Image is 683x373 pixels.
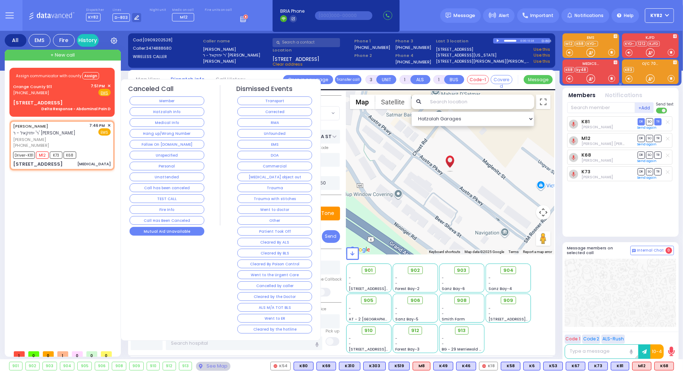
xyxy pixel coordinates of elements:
[13,99,63,107] div: [STREET_ADDRESS]
[294,362,314,370] div: BLS
[656,101,674,107] span: Send text
[180,14,188,20] span: M12
[542,38,551,43] div: D-803
[237,194,312,203] button: Trauma with stitches
[575,41,585,46] a: K68
[13,90,49,96] span: [PHONE_NUMBER]
[536,205,551,220] button: Map camera controls
[14,351,25,357] span: 1
[467,75,489,84] button: Code-1
[611,362,629,370] div: K81
[567,246,630,255] h5: Message members on selected call
[630,246,674,255] button: Internal Chat 0
[436,46,473,53] a: [STREET_ADDRESS]
[316,362,336,370] div: BLS
[237,162,312,170] button: Commercial
[442,316,465,322] span: Smith Farm
[203,58,270,65] label: [PERSON_NAME]
[395,311,397,316] span: -
[163,362,176,370] div: 912
[339,362,360,370] div: BLS
[527,37,528,45] div: /
[442,311,444,316] span: -
[237,107,312,116] button: Corrected
[107,123,111,129] span: ✕
[317,277,342,282] label: Use Callback
[446,13,451,18] img: message.svg
[237,205,312,214] button: Went to doctor
[16,73,82,79] span: Assign communicator with county
[536,95,551,109] button: Toggle fullscreen view
[488,281,491,286] span: -
[316,362,336,370] div: K69
[638,142,657,146] a: Send again
[348,245,372,254] img: Google
[130,76,165,83] a: Map View
[13,152,35,159] span: Driver-K81
[433,362,453,370] div: K49
[196,362,230,371] div: See map
[273,38,340,47] input: Search a contact
[442,336,444,341] span: -
[43,362,57,370] div: 903
[543,362,563,370] div: K53
[165,76,210,83] a: Dispatch info
[29,11,77,20] img: Logo
[322,210,335,217] p: Tone
[95,362,109,370] div: 906
[389,362,410,370] div: BLS
[646,152,653,158] span: SO
[456,362,476,370] div: BLS
[575,67,588,72] a: ky48
[637,41,647,46] a: 1212
[638,152,645,158] span: DR
[479,362,498,370] div: K18
[101,90,109,96] u: EMS
[638,168,645,175] span: DR
[363,362,386,370] div: K303
[130,183,204,192] button: Call has been canceled
[523,362,540,370] div: K6
[237,303,312,312] button: ALS M/A TOT BLS
[646,135,653,142] span: SO
[36,152,49,159] span: M12
[166,336,322,350] input: Search hospital
[395,281,397,286] span: -
[442,286,465,291] span: Sanz Bay-6
[654,362,674,370] div: ALS
[364,297,374,304] span: 905
[57,351,68,357] span: 1
[13,130,75,136] span: ר' יחזקאל - ר' [PERSON_NAME]
[205,8,232,12] label: Fire units on call
[454,12,475,19] span: Message
[375,95,411,109] button: Show satellite imagery
[524,75,553,84] button: Message
[273,55,319,61] span: [STREET_ADDRESS]
[113,13,130,22] span: D-803
[143,37,172,43] span: [0909202528]
[605,91,643,100] button: Notifications
[654,118,662,125] span: TR
[533,58,550,65] a: Use this
[86,8,104,12] label: Dispatcher
[457,267,467,274] span: 903
[581,174,613,180] span: Pinchas Braun
[654,135,662,142] span: TR
[413,362,430,370] div: M8
[237,173,312,181] button: [MEDICAL_DATA] object out
[130,151,204,159] button: Unspecified
[203,52,270,58] label: ר' יחזקאל - ר' [PERSON_NAME]
[650,344,664,359] button: 10-4
[29,34,50,47] div: EMS
[501,362,520,370] div: K58
[237,238,312,246] button: Cleared By ALS
[283,75,333,84] a: Open in new page
[443,151,456,173] div: JOEL YITZCHOK FISHER
[237,151,312,159] button: DOA
[130,216,204,225] button: Call Has Been Canceled
[43,351,54,357] span: 0
[322,230,340,243] button: Send
[574,12,604,19] span: Notifications
[133,54,200,60] label: WIRELESS CALLER
[624,67,634,72] a: K83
